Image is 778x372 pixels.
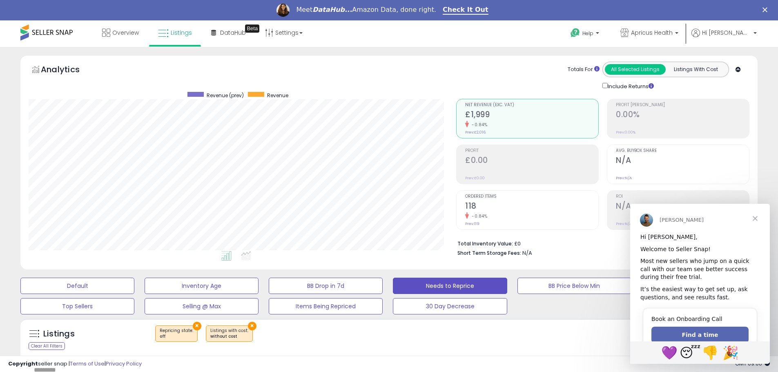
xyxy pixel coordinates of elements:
[112,29,139,37] span: Overview
[70,360,105,368] a: Terms of Use
[20,278,134,294] button: Default
[160,334,193,339] div: off
[568,66,600,74] div: Totals For
[259,20,309,45] a: Settings
[220,29,246,37] span: DataHub
[605,64,666,75] button: All Selected Listings
[465,201,598,212] h2: 118
[8,360,38,368] strong: Copyright
[465,221,479,226] small: Prev: 119
[517,278,631,294] button: BB Price Below Min
[616,110,749,121] h2: 0.00%
[205,20,252,45] a: DataHub
[465,103,598,107] span: Net Revenue (Exc. VAT)
[457,240,513,247] b: Total Inventory Value:
[616,156,749,167] h2: N/A
[564,22,607,47] a: Help
[152,20,198,45] a: Listings
[96,20,145,45] a: Overview
[276,4,290,17] img: Profile image for Georgie
[616,201,749,212] h2: N/A
[570,28,580,38] i: Get Help
[631,29,673,37] span: Apricus Health
[762,7,771,12] div: Close
[43,328,75,340] h5: Listings
[665,64,726,75] button: Listings With Cost
[207,92,244,99] span: Revenue (prev)
[614,20,684,47] a: Apricus Health
[145,298,259,314] button: Selling @ Max
[702,29,751,37] span: Hi [PERSON_NAME]
[596,81,664,91] div: Include Returns
[616,194,749,199] span: ROI
[145,278,259,294] button: Inventory Age
[269,278,383,294] button: BB Drop in 7d
[193,322,201,330] button: ×
[457,238,743,248] li: £0
[465,176,485,180] small: Prev: £0.00
[469,213,487,219] small: -0.84%
[469,122,487,128] small: -0.84%
[210,334,248,339] div: without cost
[457,249,521,256] b: Short Term Storage Fees:
[245,25,259,33] div: Tooltip anchor
[630,204,770,364] iframe: Intercom live chat message
[616,221,632,226] small: Prev: N/A
[582,30,593,37] span: Help
[616,149,749,153] span: Avg. Buybox Share
[691,29,757,47] a: Hi [PERSON_NAME]
[269,298,383,314] button: Items Being Repriced
[616,103,749,107] span: Profit [PERSON_NAME]
[29,342,65,350] div: Clear All Filters
[465,149,598,153] span: Profit
[312,6,352,13] i: DataHub...
[443,6,488,15] a: Check It Out
[616,130,635,135] small: Prev: 0.00%
[20,298,134,314] button: Top Sellers
[248,322,256,330] button: ×
[465,156,598,167] h2: £0.00
[616,176,632,180] small: Prev: N/A
[171,29,192,37] span: Listings
[267,92,288,99] span: Revenue
[296,6,436,14] div: Meet Amazon Data, done right.
[465,130,486,135] small: Prev: £2,016
[465,110,598,121] h2: £1,999
[8,360,142,368] div: seller snap | |
[522,249,532,257] span: N/A
[210,327,248,340] span: Listings with cost :
[393,278,507,294] button: Needs to Reprice
[160,327,193,340] span: Repricing state :
[465,194,598,199] span: Ordered Items
[41,64,96,77] h5: Analytics
[106,360,142,368] a: Privacy Policy
[393,298,507,314] button: 30 Day Decrease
